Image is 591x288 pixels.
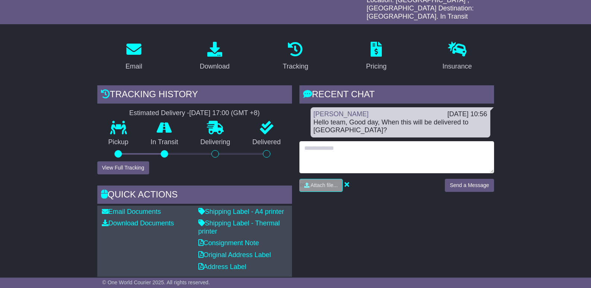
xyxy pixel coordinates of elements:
[241,138,292,146] p: Delivered
[102,219,174,227] a: Download Documents
[139,138,189,146] p: In Transit
[198,263,246,270] a: Address Label
[189,109,260,117] div: [DATE] 17:00 (GMT +8)
[97,186,292,206] div: Quick Actions
[366,61,387,72] div: Pricing
[278,39,313,74] a: Tracking
[198,208,284,215] a: Shipping Label - A4 printer
[102,279,210,285] span: © One World Courier 2025. All rights reserved.
[443,61,472,72] div: Insurance
[299,85,494,105] div: RECENT CHAT
[97,138,140,146] p: Pickup
[314,110,369,118] a: [PERSON_NAME]
[97,161,149,174] button: View Full Tracking
[200,61,230,72] div: Download
[198,251,271,259] a: Original Address Label
[445,179,494,192] button: Send a Message
[198,219,280,235] a: Shipping Label - Thermal printer
[283,61,308,72] div: Tracking
[97,85,292,105] div: Tracking history
[314,118,487,134] div: Hello team, Good day, When this will be delivered to [GEOGRAPHIC_DATA]?
[120,39,147,74] a: Email
[102,208,161,215] a: Email Documents
[438,39,477,74] a: Insurance
[198,239,259,247] a: Consignment Note
[361,39,392,74] a: Pricing
[97,109,292,117] div: Estimated Delivery -
[125,61,142,72] div: Email
[189,138,242,146] p: Delivering
[195,39,235,74] a: Download
[447,110,487,118] div: [DATE] 10:56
